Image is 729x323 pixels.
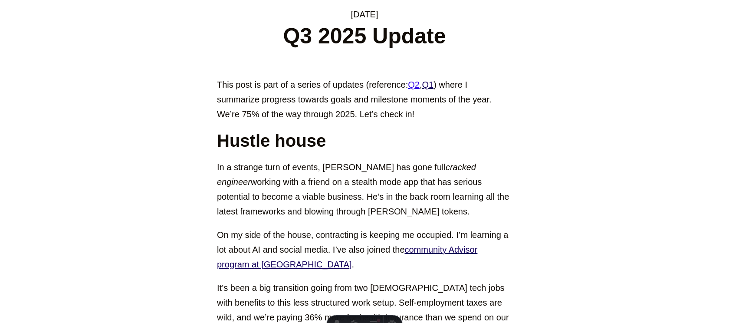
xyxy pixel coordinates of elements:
[422,80,433,89] a: Q1
[217,160,512,219] p: In a strange turn of events, [PERSON_NAME] has gone full working with a friend on a stealth mode ...
[217,162,476,187] em: cracked engineer
[351,10,378,19] time: [DATE]
[408,80,420,89] a: Q2
[217,227,512,272] p: On my side of the house, contracting is keeping me occupied. I’m learning a lot about AI and soci...
[217,77,512,122] p: This post is part of a series of updates (reference: , ) where I summarize progress towards goals...
[217,23,512,49] h1: Q3 2025 Update
[217,130,512,151] h2: Hustle house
